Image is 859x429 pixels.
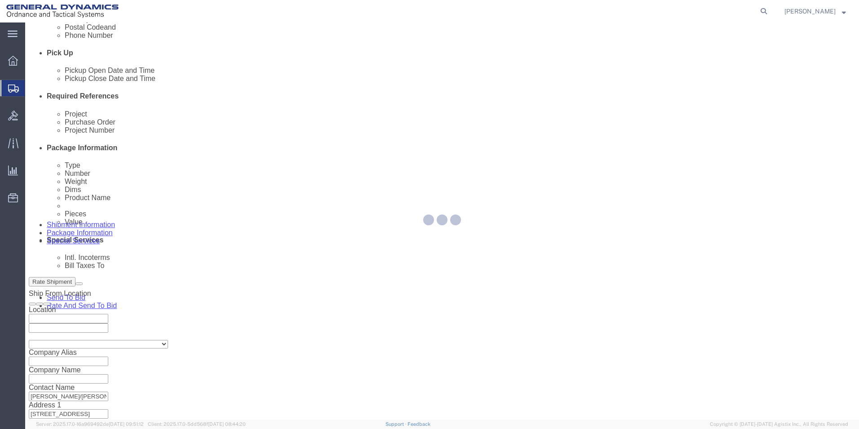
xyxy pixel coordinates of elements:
img: logo [6,4,119,18]
a: Support [385,421,408,427]
span: [DATE] 09:51:12 [109,421,144,427]
span: Client: 2025.17.0-5dd568f [148,421,246,427]
span: Server: 2025.17.0-16a969492de [36,421,144,427]
span: [DATE] 08:44:20 [208,421,246,427]
a: Feedback [407,421,430,427]
button: [PERSON_NAME] [784,6,846,17]
span: Copyright © [DATE]-[DATE] Agistix Inc., All Rights Reserved [710,420,848,428]
span: Britney Atkins [784,6,836,16]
